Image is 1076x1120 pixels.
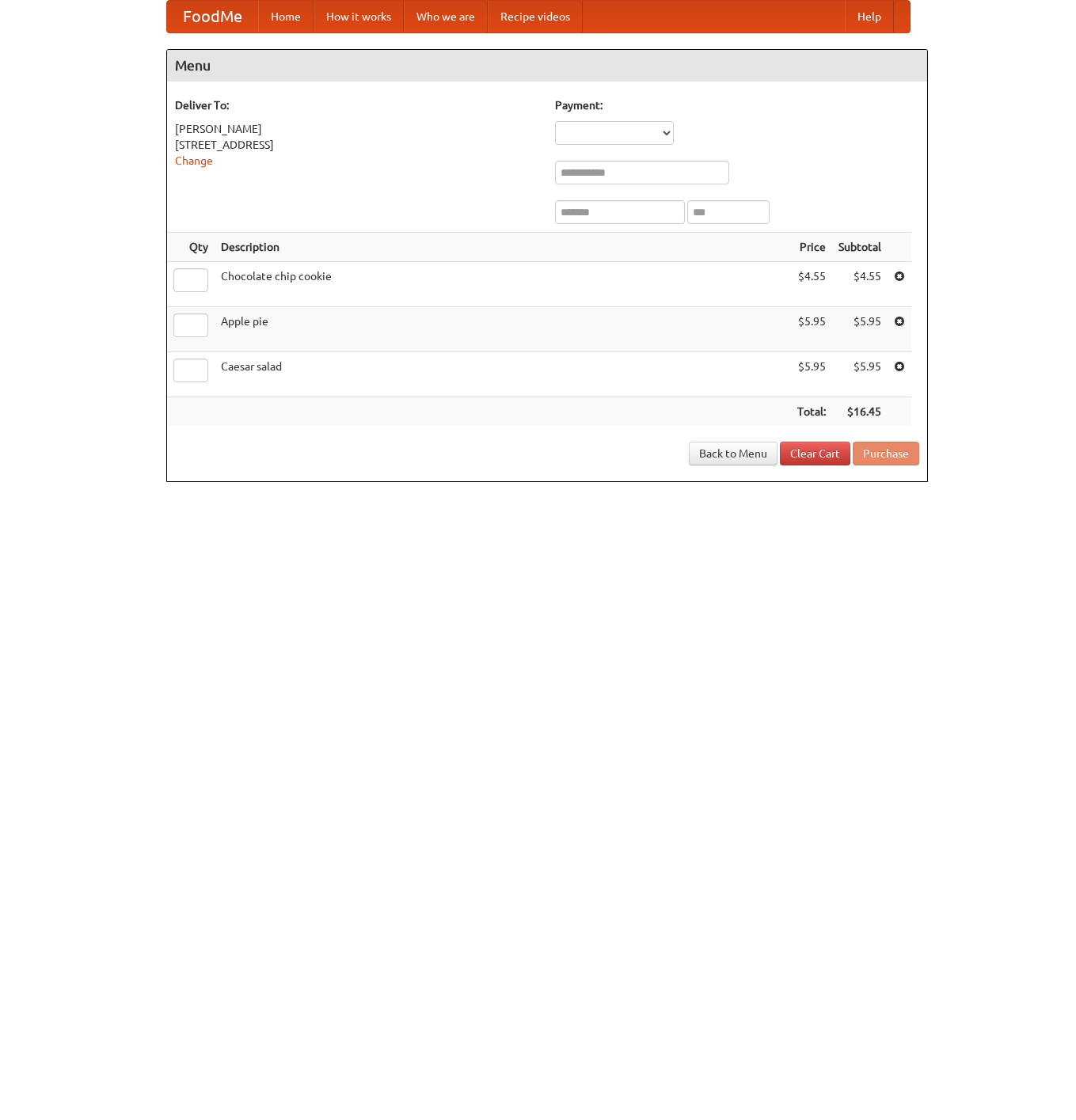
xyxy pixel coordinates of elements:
[167,1,258,32] a: FoodMe
[832,262,888,307] td: $4.55
[832,233,888,262] th: Subtotal
[215,352,791,397] td: Caesar salad
[314,1,404,32] a: How it works
[215,262,791,307] td: Chocolate chip cookie
[167,233,215,262] th: Qty
[853,442,919,465] button: Purchase
[404,1,488,32] a: Who we are
[780,442,850,465] a: Clear Cart
[555,97,919,113] h5: Payment:
[689,442,778,465] a: Back to Menu
[175,154,213,167] a: Change
[175,137,539,153] div: [STREET_ADDRESS]
[845,1,894,32] a: Help
[791,307,832,352] td: $5.95
[791,397,832,427] th: Total:
[791,233,832,262] th: Price
[175,121,539,137] div: [PERSON_NAME]
[167,50,927,82] h4: Menu
[832,352,888,397] td: $5.95
[258,1,314,32] a: Home
[175,97,539,113] h5: Deliver To:
[215,233,791,262] th: Description
[832,397,888,427] th: $16.45
[791,262,832,307] td: $4.55
[832,307,888,352] td: $5.95
[488,1,583,32] a: Recipe videos
[791,352,832,397] td: $5.95
[215,307,791,352] td: Apple pie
